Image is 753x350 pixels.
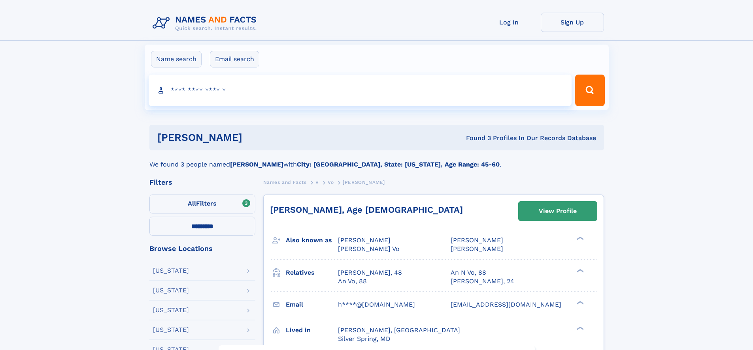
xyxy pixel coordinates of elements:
[149,13,263,34] img: Logo Names and Facts
[519,202,597,221] a: View Profile
[153,307,189,313] div: [US_STATE]
[230,161,283,168] b: [PERSON_NAME]
[477,13,541,32] a: Log In
[315,177,319,187] a: V
[575,326,584,331] div: ❯
[188,200,196,207] span: All
[575,75,604,106] button: Search Button
[539,202,577,220] div: View Profile
[149,195,255,213] label: Filters
[354,134,596,142] div: Found 3 Profiles In Our Records Database
[270,205,463,215] a: [PERSON_NAME], Age [DEMOGRAPHIC_DATA]
[297,161,500,168] b: City: [GEOGRAPHIC_DATA], State: [US_STATE], Age Range: 45-60
[210,51,259,67] label: Email search
[338,236,391,244] span: [PERSON_NAME]
[149,150,604,169] div: We found 3 people named with .
[575,236,584,241] div: ❯
[451,301,561,308] span: [EMAIL_ADDRESS][DOMAIN_NAME]
[451,236,503,244] span: [PERSON_NAME]
[149,245,255,252] div: Browse Locations
[286,324,338,337] h3: Lived in
[338,245,400,253] span: [PERSON_NAME] Vo
[451,268,486,277] a: An N Vo, 88
[541,13,604,32] a: Sign Up
[263,177,307,187] a: Names and Facts
[575,300,584,305] div: ❯
[151,51,202,67] label: Name search
[338,268,402,277] a: [PERSON_NAME], 48
[328,177,334,187] a: Vo
[315,180,319,185] span: V
[153,268,189,274] div: [US_STATE]
[575,268,584,273] div: ❯
[286,298,338,311] h3: Email
[149,75,572,106] input: search input
[153,327,189,333] div: [US_STATE]
[338,277,367,286] a: An Vo, 88
[343,180,385,185] span: [PERSON_NAME]
[328,180,334,185] span: Vo
[149,179,255,186] div: Filters
[153,287,189,294] div: [US_STATE]
[451,277,514,286] a: [PERSON_NAME], 24
[451,245,503,253] span: [PERSON_NAME]
[286,234,338,247] h3: Also known as
[157,133,354,142] h1: [PERSON_NAME]
[338,335,391,343] span: Silver Spring, MD
[338,326,460,334] span: [PERSON_NAME], [GEOGRAPHIC_DATA]
[286,266,338,279] h3: Relatives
